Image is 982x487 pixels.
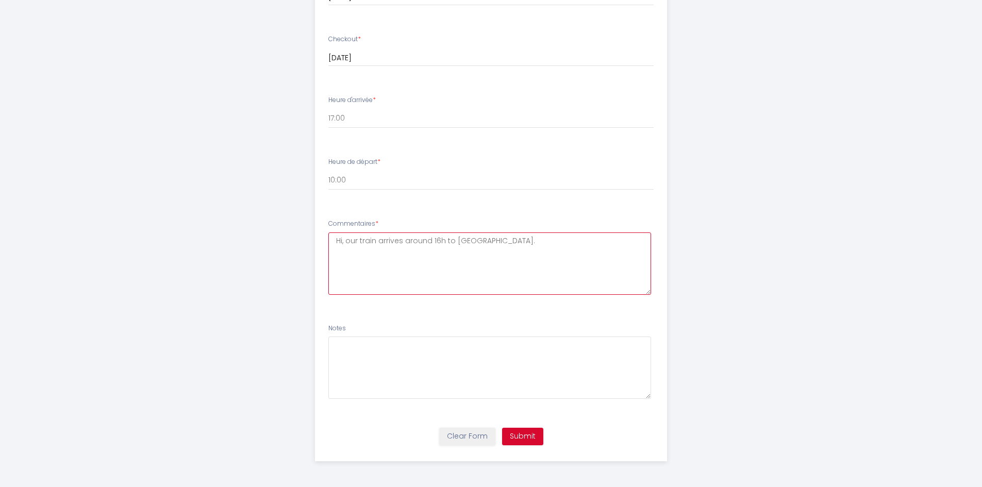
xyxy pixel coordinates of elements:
label: Commentaires [328,219,378,229]
label: Checkout [328,35,361,44]
label: Heure de départ [328,157,380,167]
label: Notes [328,324,346,333]
button: Clear Form [439,428,495,445]
label: Heure d'arrivée [328,95,376,105]
button: Submit [502,428,543,445]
